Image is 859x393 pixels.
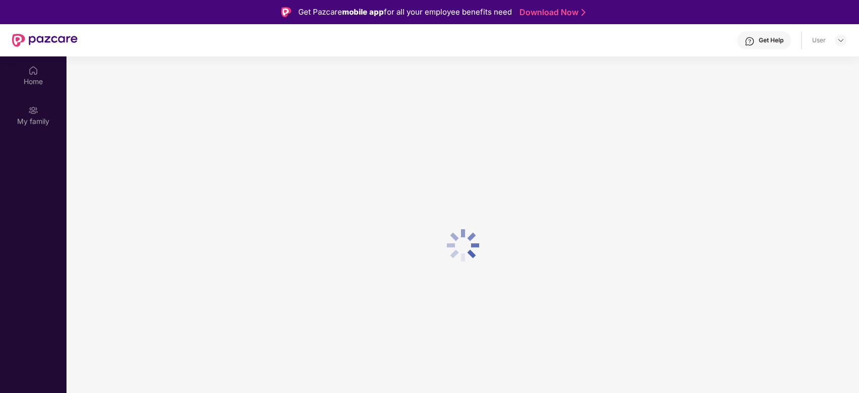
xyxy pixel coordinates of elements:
div: Get Pazcare for all your employee benefits need [298,6,512,18]
img: svg+xml;base64,PHN2ZyBpZD0iSGVscC0zMngzMiIgeG1sbnM9Imh0dHA6Ly93d3cudzMub3JnLzIwMDAvc3ZnIiB3aWR0aD... [745,36,755,46]
img: svg+xml;base64,PHN2ZyBpZD0iSG9tZSIgeG1sbnM9Imh0dHA6Ly93d3cudzMub3JnLzIwMDAvc3ZnIiB3aWR0aD0iMjAiIG... [28,65,38,76]
img: Logo [281,7,291,17]
strong: mobile app [342,7,384,17]
a: Download Now [519,7,582,18]
img: svg+xml;base64,PHN2ZyB3aWR0aD0iMjAiIGhlaWdodD0iMjAiIHZpZXdCb3g9IjAgMCAyMCAyMCIgZmlsbD0ibm9uZSIgeG... [28,105,38,115]
img: Stroke [581,7,585,18]
div: User [812,36,826,44]
div: Get Help [759,36,783,44]
img: svg+xml;base64,PHN2ZyBpZD0iRHJvcGRvd24tMzJ4MzIiIHhtbG5zPSJodHRwOi8vd3d3LnczLm9yZy8yMDAwL3N2ZyIgd2... [837,36,845,44]
img: New Pazcare Logo [12,34,78,47]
